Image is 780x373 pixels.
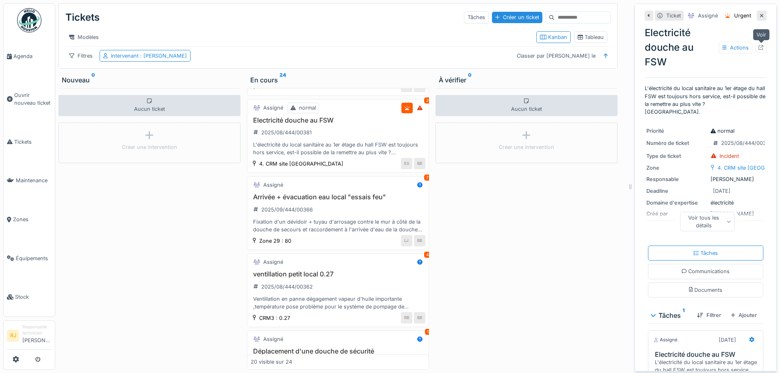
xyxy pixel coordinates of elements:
div: Responsable technicien [22,324,52,336]
div: [PERSON_NAME] [646,175,765,183]
div: Documents [689,286,723,294]
a: Équipements [4,239,55,278]
h3: Electricité douche au FSW [251,116,425,124]
a: RJ Responsable technicien[PERSON_NAME] [7,324,52,349]
span: Agenda [13,52,52,60]
h3: Electricité douche au FSW [655,351,760,358]
div: Communications [682,267,730,275]
div: Classer par [PERSON_NAME] le [513,50,599,62]
div: Filtres [65,50,96,62]
div: 4 [424,252,431,258]
div: Créer une intervention [122,143,177,151]
h3: ventillation petit local 0.27 [251,270,425,278]
div: L'électricité du local sanitaire au 1er étage du hall FSW est toujours hors service, est-il possi... [251,141,425,156]
div: Zone [646,164,707,172]
sup: 0 [91,75,95,85]
div: Assigné [263,258,283,266]
div: BB [414,235,425,246]
img: Badge_color-CXgf-gQk.svg [17,8,41,32]
div: BB [414,312,425,323]
sup: 1 [682,310,685,320]
div: 2025/08/444/00381 [721,139,771,147]
div: Intervenant [111,52,187,60]
sup: 24 [279,75,286,85]
div: Fixation d'un dévidoir + tuyau d'arrosage contre le mur à côté de la douche de secours et raccord... [251,218,425,233]
sup: 0 [468,75,472,85]
div: Tâches [693,249,718,257]
div: Deadline [646,187,707,195]
div: électricité [646,199,765,207]
div: Voir tous les détails [680,212,734,231]
li: RJ [7,330,19,342]
span: Équipements [16,254,52,262]
div: Voir [753,29,769,40]
div: En cours [250,75,426,85]
div: Tâches [464,11,489,23]
div: [DATE] [713,187,730,195]
div: normal [711,127,734,135]
a: Agenda [4,37,55,76]
span: Stock [15,293,52,301]
li: [PERSON_NAME] [22,324,52,347]
div: Créer un ticket [492,12,542,23]
div: RB [401,312,412,323]
div: Modèles [65,31,102,43]
div: Filtrer [694,310,724,321]
div: 4. CRM site [GEOGRAPHIC_DATA] [259,160,343,168]
div: Ticket [666,12,680,19]
div: À vérifier [439,75,614,85]
div: Assigné [263,335,283,343]
div: Tableau [578,33,604,41]
div: 20 visible sur 24 [251,358,292,366]
div: Responsable [646,175,707,183]
div: Domaine d'expertise [646,199,707,207]
h3: Déplacement d'une douche de sécurité [251,347,425,355]
div: Assigné [698,12,717,19]
div: Créer une intervention [499,143,554,151]
a: Zones [4,200,55,239]
div: 2025/09/444/00366 [261,206,313,213]
a: Maintenance [4,161,55,200]
h3: Arrivée + évacuation eau local "essais feu" [251,193,425,201]
div: [DATE] [719,336,736,344]
span: Zones [13,216,52,223]
div: Ajouter [728,310,760,321]
div: Numéro de ticket [646,139,707,147]
div: 2025/08/444/00381 [261,129,312,136]
div: CRM3 : 0.27 [259,314,290,322]
a: Ouvrir nouveau ticket [4,76,55,123]
span: Maintenance [16,177,52,184]
div: LJ [401,235,412,246]
span: Ouvrir nouveau ticket [14,91,52,107]
div: 7 [424,175,431,181]
p: L'électricité du local sanitaire au 1er étage du hall FSW est toujours hors service, est-il possi... [645,84,767,116]
div: Incident [719,152,739,160]
div: Assigné [263,181,283,189]
span: : [PERSON_NAME] [139,53,187,59]
a: Tickets [4,123,55,162]
div: Assigné [263,104,283,112]
div: Kanban [540,33,567,41]
div: Actions [719,42,752,54]
div: Nouveau [62,75,237,85]
span: Tickets [14,138,52,146]
div: 2025/08/444/00362 [261,283,313,291]
div: Zone 29 : 80 [259,237,291,245]
div: Tâches [651,310,691,320]
div: Ventillation en panne dégagement vapeur d'huile importante ,température pose problème pour le sys... [251,295,425,310]
div: Aucun ticket [58,95,240,116]
div: 2 [424,97,431,103]
div: Assigné [653,336,678,343]
div: Aucun ticket [435,95,617,116]
a: Stock [4,278,55,317]
div: BB [414,158,425,169]
div: Priorité [646,127,707,135]
div: Tickets [65,7,100,28]
div: 1 [425,329,431,335]
div: normal [299,104,316,112]
div: ES [401,158,412,169]
div: Urgent [734,12,751,19]
div: Type de ticket [646,152,707,160]
div: Electricité douche au FSW [645,26,767,69]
